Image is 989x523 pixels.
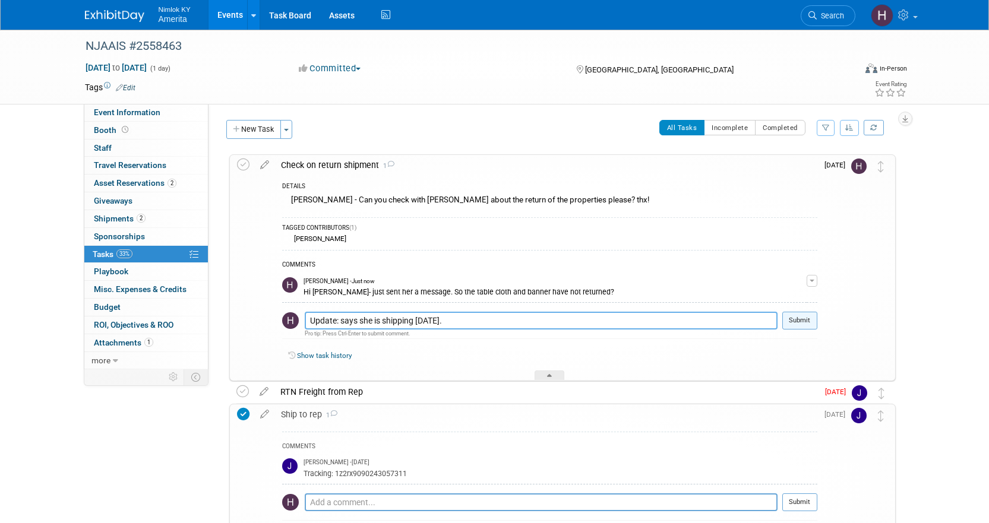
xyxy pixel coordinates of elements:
span: (1 day) [149,65,170,72]
a: Staff [84,140,208,157]
img: Jamie Dunn [851,408,867,423]
div: NJAAIS #2558463 [81,36,838,57]
img: Hannah Durbin [282,494,299,511]
span: [DATE] [825,388,852,396]
span: Asset Reservations [94,178,176,188]
span: [DATE] [824,161,851,169]
a: Shipments2 [84,210,208,227]
span: 2 [137,214,146,223]
span: Sponsorships [94,232,145,241]
a: Refresh [864,120,884,135]
div: [PERSON_NAME] [291,234,346,243]
span: 1 [379,162,394,170]
img: Hannah Durbin [282,277,298,293]
span: Misc. Expenses & Credits [94,284,187,294]
a: Sponsorships [84,228,208,245]
div: TAGGED CONTRIBUTORS [282,224,817,234]
span: Event Information [94,107,160,117]
i: Move task [879,388,884,399]
a: Travel Reservations [84,157,208,174]
button: Submit [782,312,817,329]
span: Attachments [94,338,153,347]
div: COMMENTS [282,259,817,272]
img: Hannah Durbin [851,159,867,174]
a: Misc. Expenses & Credits [84,281,208,298]
span: Search [817,11,844,20]
a: Giveaways [84,192,208,210]
td: Personalize Event Tab Strip [163,369,184,385]
div: [PERSON_NAME] - Can you check with [PERSON_NAME] about the return of the properties please? thx! [282,192,817,211]
a: Playbook [84,263,208,280]
span: [GEOGRAPHIC_DATA], [GEOGRAPHIC_DATA] [585,65,734,74]
span: [PERSON_NAME] - Just now [304,277,374,286]
div: Check on return shipment [275,155,817,175]
img: Jamie Dunn [852,385,867,401]
div: DETAILS [282,182,817,192]
span: Travel Reservations [94,160,166,170]
a: Tasks33% [84,246,208,263]
span: more [91,356,110,365]
span: (1) [349,224,356,231]
a: edit [254,160,275,170]
a: Booth [84,122,208,139]
span: Booth not reserved yet [119,125,131,134]
div: Event Format [785,62,908,80]
span: 1 [144,338,153,347]
i: Move task [878,410,884,421]
img: ExhibitDay [85,10,144,22]
span: ROI, Objectives & ROO [94,320,173,329]
span: to [110,63,122,72]
div: Pro tip: Press Ctrl-Enter to submit comment. [305,329,778,337]
button: Incomplete [704,120,756,135]
span: [PERSON_NAME] - [DATE] [304,458,369,467]
span: 2 [168,179,176,188]
span: Playbook [94,267,128,276]
span: Budget [94,302,121,312]
a: Search [801,5,855,26]
img: Hannah Durbin [871,4,893,27]
span: [DATE] [DATE] [85,62,147,73]
button: New Task [226,120,281,139]
a: Asset Reservations2 [84,175,208,192]
i: Move task [878,161,884,172]
div: Hi [PERSON_NAME]- just sent her a message. So the table cloth and banner have not returned? [304,286,807,297]
span: Shipments [94,214,146,223]
button: All Tasks [659,120,705,135]
span: Booth [94,125,131,135]
a: more [84,352,208,369]
a: Show task history [297,351,352,360]
span: Giveaways [94,196,132,205]
a: Budget [84,299,208,316]
a: Edit [116,84,135,92]
button: Committed [295,62,365,75]
div: Tracking: 1z2rx9090243057311 [304,467,817,478]
div: Event Rating [874,81,906,87]
button: Completed [755,120,805,135]
a: Attachments1 [84,334,208,351]
span: Amerita [159,14,187,24]
td: Tags [85,81,135,93]
span: Staff [94,143,112,153]
span: [DATE] [824,410,851,419]
a: edit [254,409,275,420]
a: Event Information [84,104,208,121]
a: edit [254,386,274,397]
img: Format-Inperson.png [865,64,877,73]
div: Ship to rep [275,404,817,424]
div: COMMENTS [282,441,817,454]
a: ROI, Objectives & ROO [84,316,208,334]
div: RTN Freight from Rep [274,382,818,402]
span: 1 [322,411,337,419]
span: 33% [116,249,132,258]
span: Nimlok KY [159,2,191,15]
span: Tasks [93,249,132,259]
td: Toggle Event Tabs [184,369,208,385]
div: In-Person [879,64,907,73]
button: Submit [782,493,817,511]
img: Jamie Dunn [282,458,298,474]
img: Hannah Durbin [282,312,299,329]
